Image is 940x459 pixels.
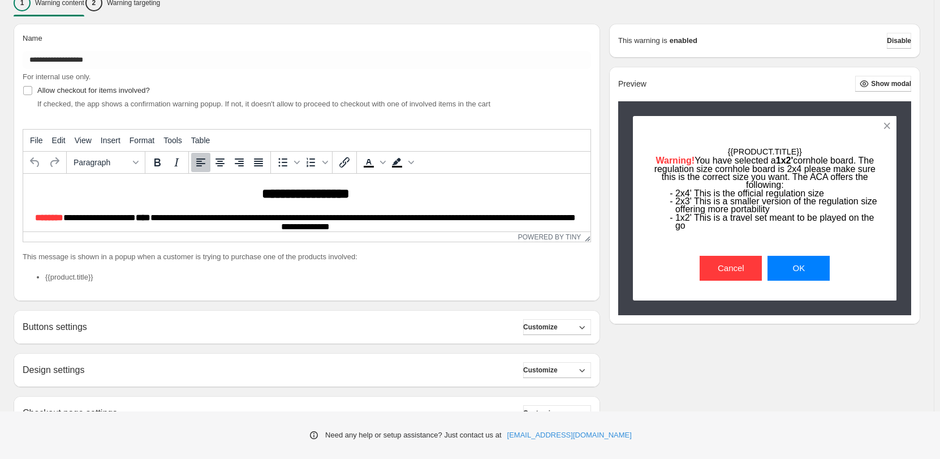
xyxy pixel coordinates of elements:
[37,86,150,95] span: Allow checkout for items involved?
[148,153,167,172] button: Bold
[301,153,330,172] div: Numbered list
[191,153,210,172] button: Align left
[167,153,186,172] button: Italic
[523,409,558,418] span: Customize
[75,136,92,145] span: View
[871,79,911,88] span: Show modal
[23,364,84,375] h2: Design settings
[670,35,697,46] strong: enabled
[23,321,87,332] h2: Buttons settings
[776,156,794,165] strong: 1x2'
[523,362,591,378] button: Customize
[387,153,416,172] div: Background color
[25,153,45,172] button: Undo
[45,272,591,283] li: {{product.title}}
[700,256,762,281] button: Cancel
[518,233,581,241] a: Powered by Tiny
[653,157,877,189] p: You have selected a cornhole board. The regulation size cornhole board is 2x4 please make sure th...
[23,72,90,81] span: For internal use only.
[191,136,210,145] span: Table
[69,153,143,172] button: Formats
[523,366,558,375] span: Customize
[523,323,558,332] span: Customize
[767,256,830,281] button: OK
[30,136,43,145] span: File
[653,147,877,157] h2: {{product.title}}
[675,190,877,198] li: 2x4' This is the official regulation size
[675,214,877,230] li: 1x2' This is a travel set meant to be played on the go
[581,232,590,242] div: Resize
[5,11,563,94] body: Rich Text Area. Press ALT-0 for help.
[37,100,490,108] span: If checked, the app shows a confirmation warning popup. If not, it doesn't allow to proceed to ch...
[887,36,911,45] span: Disable
[887,33,911,49] button: Disable
[230,153,249,172] button: Align right
[855,76,911,92] button: Show modal
[101,136,120,145] span: Insert
[45,153,64,172] button: Redo
[210,153,230,172] button: Align center
[618,35,667,46] p: This warning is
[23,407,117,418] h2: Checkout page settings
[249,153,268,172] button: Justify
[273,153,301,172] div: Bullet list
[52,136,66,145] span: Edit
[130,136,154,145] span: Format
[335,153,354,172] button: Insert/edit link
[23,34,42,42] span: Name
[23,251,591,263] p: This message is shown in a popup when a customer is trying to purchase one of the products involved:
[163,136,182,145] span: Tools
[359,153,387,172] div: Text color
[618,79,646,89] h2: Preview
[74,158,129,167] span: Paragraph
[675,198,877,214] li: 2x3' This is a smaller version of the regulation size offering more portability
[523,405,591,421] button: Customize
[23,174,590,231] iframe: Rich Text Area
[507,430,632,441] a: [EMAIL_ADDRESS][DOMAIN_NAME]
[656,156,695,165] strong: Warning!
[523,319,591,335] button: Customize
